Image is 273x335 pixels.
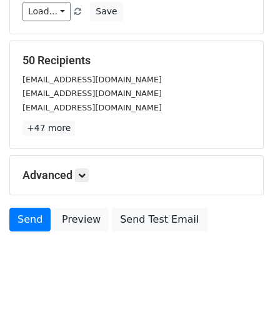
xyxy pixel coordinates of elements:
[22,75,162,84] small: [EMAIL_ADDRESS][DOMAIN_NAME]
[22,89,162,98] small: [EMAIL_ADDRESS][DOMAIN_NAME]
[112,208,207,231] a: Send Test Email
[54,208,109,231] a: Preview
[90,2,122,21] button: Save
[22,54,251,67] h5: 50 Recipients
[9,208,51,231] a: Send
[22,103,162,112] small: [EMAIL_ADDRESS][DOMAIN_NAME]
[211,275,273,335] iframe: Chat Widget
[22,120,75,136] a: +47 more
[22,2,71,21] a: Load...
[22,168,251,182] h5: Advanced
